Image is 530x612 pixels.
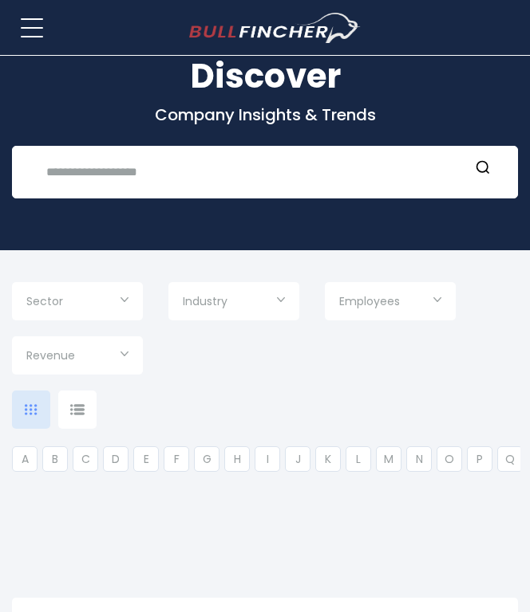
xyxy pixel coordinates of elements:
li: L [346,446,371,472]
li: I [255,446,280,472]
input: Selection [26,343,129,371]
li: K [315,446,341,472]
span: Revenue [26,348,75,363]
button: Search [473,159,493,179]
p: Company Insights & Trends [12,104,518,125]
li: M [376,446,401,472]
li: Q [497,446,523,472]
li: N [406,446,432,472]
li: B [42,446,68,472]
span: Employees [339,294,400,308]
li: D [103,446,129,472]
img: bullfincher logo [189,13,361,43]
li: P [467,446,492,472]
span: Sector [26,294,63,308]
li: O [437,446,462,472]
input: Selection [339,288,441,317]
li: E [133,446,159,472]
li: J [285,446,310,472]
li: F [164,446,189,472]
span: Industry [183,294,227,308]
img: icon-comp-grid.svg [25,404,38,415]
img: icon-comp-list-view.svg [70,404,85,415]
li: G [194,446,220,472]
li: H [224,446,250,472]
input: Selection [26,288,129,317]
a: Go to homepage [189,13,361,43]
li: A [12,446,38,472]
li: C [73,446,98,472]
input: Selection [183,288,285,317]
